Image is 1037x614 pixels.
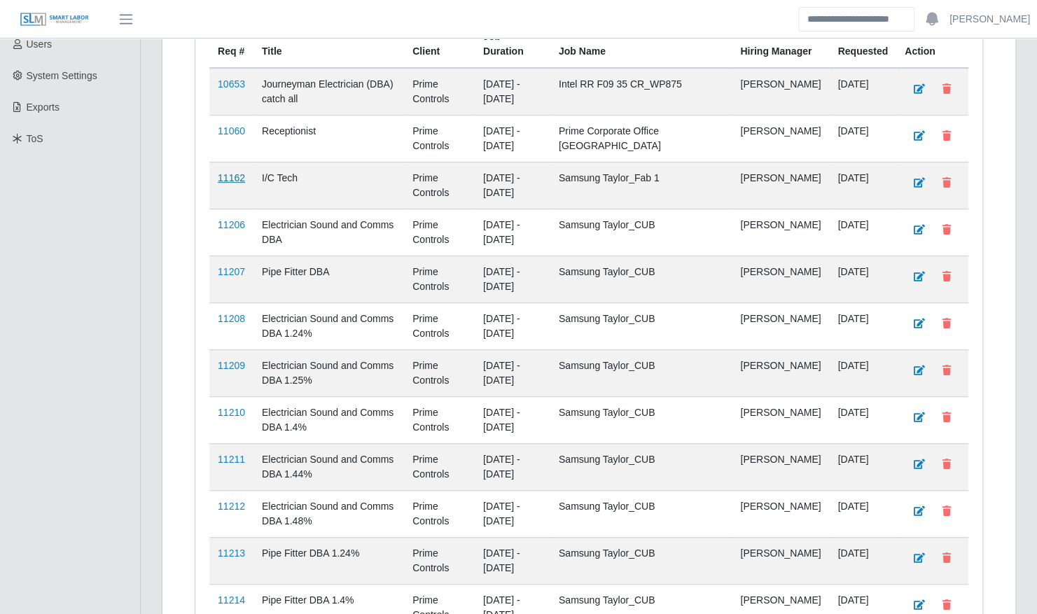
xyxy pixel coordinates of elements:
input: Search [798,7,914,32]
a: 10653 [218,78,245,90]
td: [DATE] [829,302,896,349]
th: Requested [829,20,896,68]
td: Samsung Taylor_CUB [550,443,732,490]
a: 11208 [218,313,245,324]
td: [DATE] [829,68,896,116]
td: [PERSON_NAME] [732,490,829,537]
td: Prime Controls [404,68,475,116]
td: Prime Controls [404,162,475,209]
a: 11213 [218,547,245,559]
td: Electrician Sound and Comms DBA 1.24% [253,302,404,349]
a: 11211 [218,454,245,465]
th: Job Name [550,20,732,68]
td: [DATE] - [DATE] [475,209,550,256]
td: Electrician Sound and Comms DBA 1.25% [253,349,404,396]
td: [PERSON_NAME] [732,68,829,116]
td: Prime Controls [404,537,475,584]
td: Prime Controls [404,302,475,349]
td: [DATE] [829,162,896,209]
a: [PERSON_NAME] [949,12,1030,27]
td: [PERSON_NAME] [732,302,829,349]
td: Samsung Taylor_CUB [550,396,732,443]
td: Electrician Sound and Comms DBA 1.44% [253,443,404,490]
td: [DATE] - [DATE] [475,68,550,116]
td: [DATE] [829,256,896,302]
span: ToS [27,133,43,144]
td: [DATE] - [DATE] [475,443,550,490]
span: System Settings [27,70,97,81]
th: Req # [209,20,253,68]
td: Receptionist [253,115,404,162]
td: [DATE] - [DATE] [475,302,550,349]
td: [DATE] - [DATE] [475,396,550,443]
span: Users [27,39,53,50]
td: [PERSON_NAME] [732,396,829,443]
td: Samsung Taylor_CUB [550,302,732,349]
a: 11210 [218,407,245,418]
td: Intel RR F09 35 CR_WP875 [550,68,732,116]
td: [PERSON_NAME] [732,443,829,490]
a: 11207 [218,266,245,277]
td: [DATE] - [DATE] [475,162,550,209]
a: 11212 [218,501,245,512]
td: [PERSON_NAME] [732,537,829,584]
td: [PERSON_NAME] [732,256,829,302]
td: [DATE] [829,115,896,162]
td: Prime Controls [404,256,475,302]
td: [DATE] [829,537,896,584]
td: [DATE] - [DATE] [475,537,550,584]
td: Samsung Taylor_CUB [550,537,732,584]
td: Samsung Taylor_CUB [550,256,732,302]
img: SLM Logo [20,12,90,27]
a: 11206 [218,219,245,230]
td: Electrician Sound and Comms DBA 1.4% [253,396,404,443]
td: [PERSON_NAME] [732,115,829,162]
td: Samsung Taylor_CUB [550,349,732,396]
a: 11209 [218,360,245,371]
td: Prime Controls [404,443,475,490]
th: Hiring Manager [732,20,829,68]
a: 11214 [218,594,245,606]
td: Electrician Sound and Comms DBA [253,209,404,256]
td: [DATE] - [DATE] [475,490,550,537]
td: Prime Controls [404,209,475,256]
td: [DATE] - [DATE] [475,115,550,162]
td: [DATE] - [DATE] [475,349,550,396]
td: Journeyman Electrician (DBA) catch all [253,68,404,116]
td: Prime Controls [404,349,475,396]
td: Prime Controls [404,396,475,443]
a: 11162 [218,172,245,183]
th: Client [404,20,475,68]
span: Exports [27,102,60,113]
td: [PERSON_NAME] [732,209,829,256]
th: Job Duration [475,20,550,68]
td: Prime Controls [404,490,475,537]
td: Samsung Taylor_CUB [550,490,732,537]
td: [DATE] [829,349,896,396]
td: Pipe Fitter DBA [253,256,404,302]
th: Title [253,20,404,68]
td: [DATE] [829,396,896,443]
th: Action [896,20,968,68]
a: 11060 [218,125,245,137]
td: Prime Controls [404,115,475,162]
td: [DATE] [829,209,896,256]
td: [PERSON_NAME] [732,162,829,209]
td: [DATE] - [DATE] [475,256,550,302]
td: I/C Tech [253,162,404,209]
td: Electrician Sound and Comms DBA 1.48% [253,490,404,537]
td: [PERSON_NAME] [732,349,829,396]
td: Samsung Taylor_CUB [550,209,732,256]
td: Pipe Fitter DBA 1.24% [253,537,404,584]
td: [DATE] [829,490,896,537]
td: Samsung Taylor_Fab 1 [550,162,732,209]
td: Prime Corporate Office [GEOGRAPHIC_DATA] [550,115,732,162]
td: [DATE] [829,443,896,490]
